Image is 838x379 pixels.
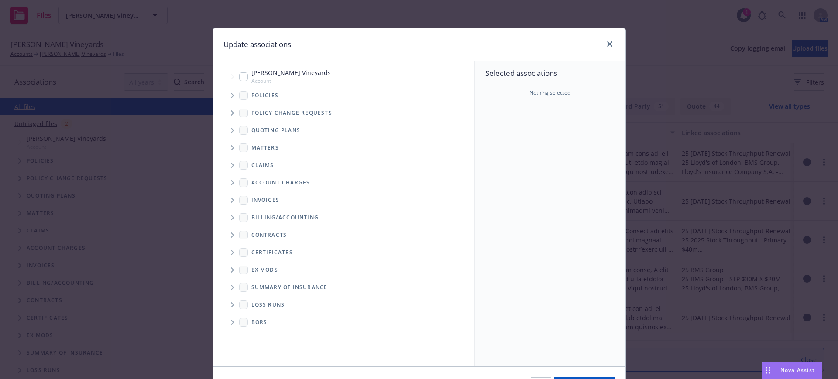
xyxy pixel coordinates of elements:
span: Billing/Accounting [251,215,319,220]
span: Policy change requests [251,110,332,116]
div: Folder Tree Example [213,209,474,331]
button: Nova Assist [762,362,822,379]
span: Ex Mods [251,267,278,273]
span: Matters [251,145,279,150]
a: close [604,39,615,49]
div: Tree Example [213,66,474,208]
span: Selected associations [485,68,615,79]
span: Nothing selected [529,89,570,97]
span: [PERSON_NAME] Vineyards [251,68,331,77]
span: Invoices [251,198,280,203]
span: Account [251,77,331,85]
span: Loss Runs [251,302,285,307]
span: Policies [251,93,279,98]
span: Summary of insurance [251,285,328,290]
div: Drag to move [762,362,773,379]
span: Contracts [251,232,287,238]
span: Quoting plans [251,128,301,133]
span: Nova Assist [780,366,815,374]
span: Certificates [251,250,293,255]
span: BORs [251,320,268,325]
h1: Update associations [223,39,291,50]
span: Claims [251,163,274,168]
span: Account charges [251,180,310,185]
